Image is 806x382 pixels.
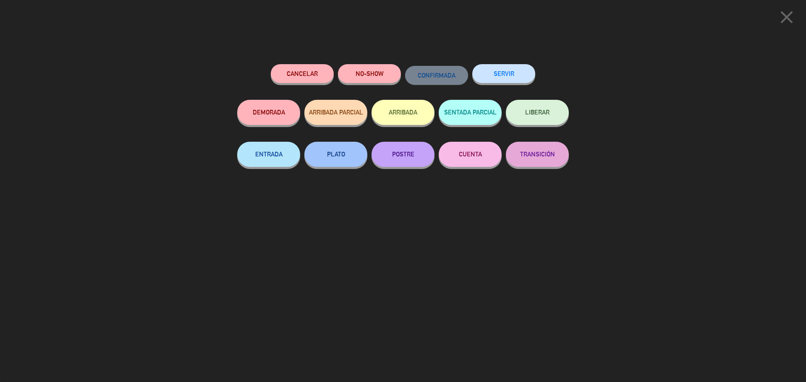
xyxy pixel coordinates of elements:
button: ARRIBADA [372,100,434,125]
button: close [774,6,800,31]
span: LIBERAR [525,109,550,116]
button: PLATO [304,142,367,167]
button: TRANSICIÓN [506,142,569,167]
button: Cancelar [271,64,334,83]
button: CONFIRMADA [405,66,468,85]
span: ARRIBADA PARCIAL [309,109,363,116]
span: CONFIRMADA [418,72,455,79]
button: SERVIR [472,64,535,83]
button: POSTRE [372,142,434,167]
button: LIBERAR [506,100,569,125]
button: CUENTA [439,142,502,167]
i: close [776,7,797,28]
button: NO-SHOW [338,64,401,83]
button: ARRIBADA PARCIAL [304,100,367,125]
button: DEMORADA [237,100,300,125]
button: ENTRADA [237,142,300,167]
button: SENTADA PARCIAL [439,100,502,125]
